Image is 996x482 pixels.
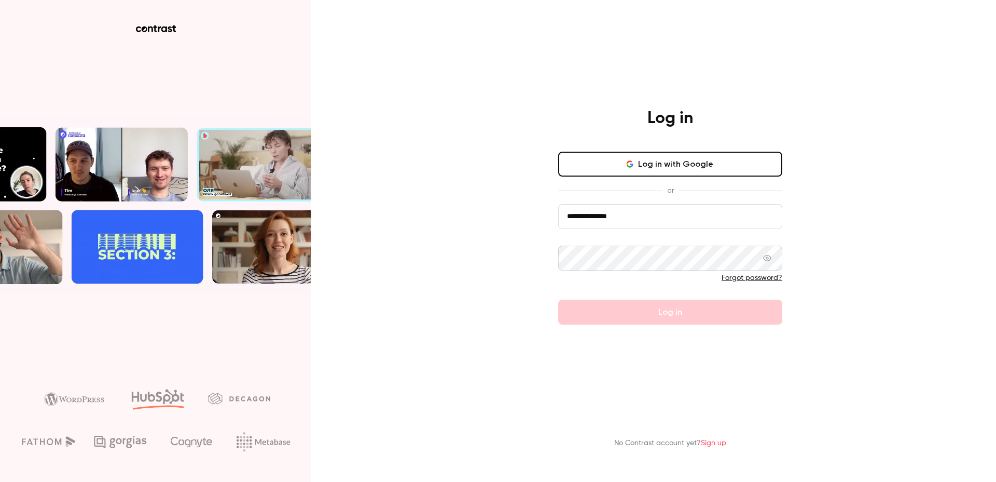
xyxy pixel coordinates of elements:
[558,152,782,177] button: Log in with Google
[662,185,679,196] span: or
[647,108,693,129] h4: Log in
[614,438,726,449] p: No Contrast account yet?
[701,439,726,447] a: Sign up
[722,274,782,282] a: Forgot password?
[208,393,270,404] img: decagon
